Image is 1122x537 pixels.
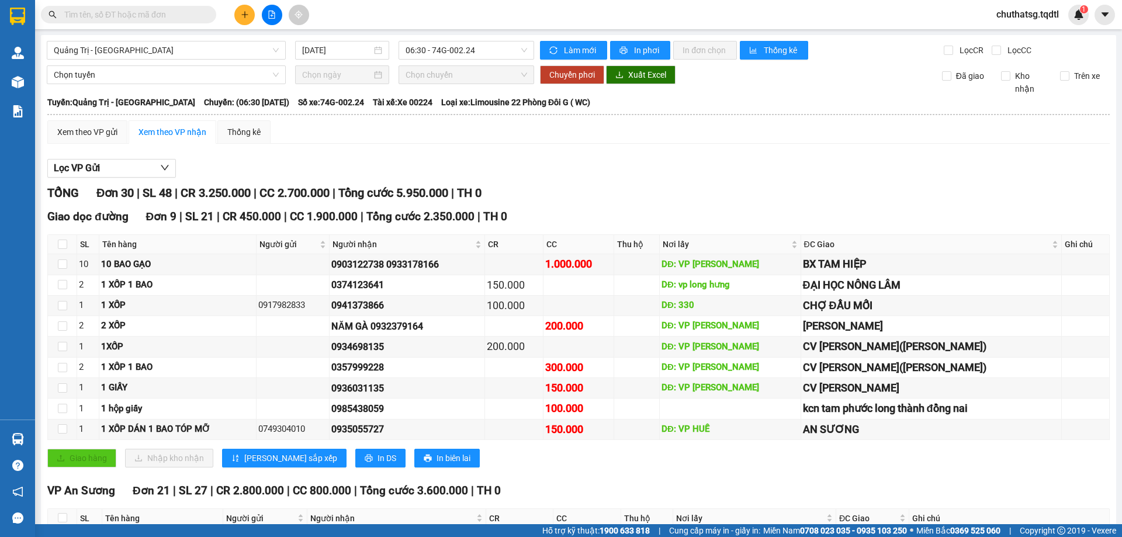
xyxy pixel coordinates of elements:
[234,5,255,25] button: plus
[365,454,373,463] span: printer
[79,340,97,354] div: 1
[204,96,289,109] span: Chuyến: (06:30 [DATE])
[49,11,57,19] span: search
[12,76,24,88] img: warehouse-icon
[662,381,799,395] div: DĐ: VP [PERSON_NAME]
[231,454,240,463] span: sort-ascending
[284,210,287,223] span: |
[47,98,195,107] b: Tuyến: Quảng Trị - [GEOGRAPHIC_DATA]
[487,338,541,355] div: 200.000
[302,68,372,81] input: Chọn ngày
[12,512,23,524] span: message
[543,235,614,254] th: CC
[79,381,97,395] div: 1
[553,509,621,528] th: CC
[366,210,475,223] span: Tổng cước 2.350.000
[662,278,799,292] div: DĐ: vp long hưng
[487,297,541,314] div: 100.000
[331,298,483,313] div: 0941373866
[1010,70,1051,95] span: Kho nhận
[173,484,176,497] span: |
[564,44,598,57] span: Làm mới
[79,299,97,313] div: 1
[101,361,255,375] div: 1 XỐP 1 BAO
[634,44,661,57] span: In phơi
[1069,70,1104,82] span: Trên xe
[79,361,97,375] div: 2
[839,512,897,525] span: ĐC Giao
[477,484,501,497] span: TH 0
[54,41,279,59] span: Quảng Trị - Sài Gòn
[763,524,907,537] span: Miền Nam
[137,186,140,200] span: |
[160,163,169,172] span: down
[262,5,282,25] button: file-add
[268,11,276,19] span: file-add
[331,422,483,436] div: 0935055727
[610,41,670,60] button: printerIn phơi
[663,238,789,251] span: Nơi lấy
[662,258,799,272] div: DĐ: VP [PERSON_NAME]
[12,460,23,471] span: question-circle
[804,238,1050,251] span: ĐC Giao
[441,96,590,109] span: Loại xe: Limousine 22 Phòng Đôi G ( WC)
[101,402,255,416] div: 1 hộp giấy
[600,526,650,535] strong: 1900 633 818
[12,47,24,59] img: warehouse-icon
[803,421,1059,438] div: AN SƯƠNG
[259,238,317,251] span: Người gửi
[79,278,97,292] div: 2
[424,454,432,463] span: printer
[373,96,432,109] span: Tài xế: Xe 00224
[217,210,220,223] span: |
[764,44,799,57] span: Thống kê
[1057,526,1065,535] span: copyright
[1073,9,1084,20] img: icon-new-feature
[545,256,612,272] div: 1.000.000
[354,484,357,497] span: |
[223,210,281,223] span: CR 450.000
[133,484,170,497] span: Đơn 21
[331,381,483,396] div: 0936031135
[287,484,290,497] span: |
[1082,5,1086,13] span: 1
[662,299,799,313] div: DĐ: 330
[54,161,100,175] span: Lọc VP Gửi
[659,524,660,537] span: |
[331,319,483,334] div: NĂM GÀ 0932379164
[101,319,255,333] div: 2 XỐP
[477,210,480,223] span: |
[96,186,134,200] span: Đơn 30
[951,70,989,82] span: Đã giao
[615,71,624,80] span: download
[1100,9,1110,20] span: caret-down
[803,256,1059,272] div: BX TAM HIỆP
[987,7,1068,22] span: chuthatsg.tqdtl
[803,359,1059,376] div: CV [PERSON_NAME]([PERSON_NAME])
[360,484,468,497] span: Tổng cước 3.600.000
[1003,44,1033,57] span: Lọc CC
[54,66,279,84] span: Chọn tuyến
[101,381,255,395] div: 1 GIẤY
[79,319,97,333] div: 2
[331,278,483,292] div: 0374123641
[485,235,543,254] th: CR
[47,186,79,200] span: TỔNG
[355,449,406,467] button: printerIn DS
[57,126,117,138] div: Xem theo VP gửi
[803,297,1059,314] div: CHỢ ĐẦU MỐI
[10,8,25,25] img: logo-vxr
[102,509,223,528] th: Tên hàng
[143,186,172,200] span: SL 48
[950,526,1000,535] strong: 0369 525 060
[545,421,612,438] div: 150.000
[101,278,255,292] div: 1 XỐP 1 BAO
[406,66,527,84] span: Chọn chuyến
[146,210,177,223] span: Đơn 9
[12,105,24,117] img: solution-icon
[338,186,448,200] span: Tổng cước 5.950.000
[258,422,327,436] div: 0749304010
[614,235,660,254] th: Thu hộ
[1062,235,1110,254] th: Ghi chú
[79,402,97,416] div: 1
